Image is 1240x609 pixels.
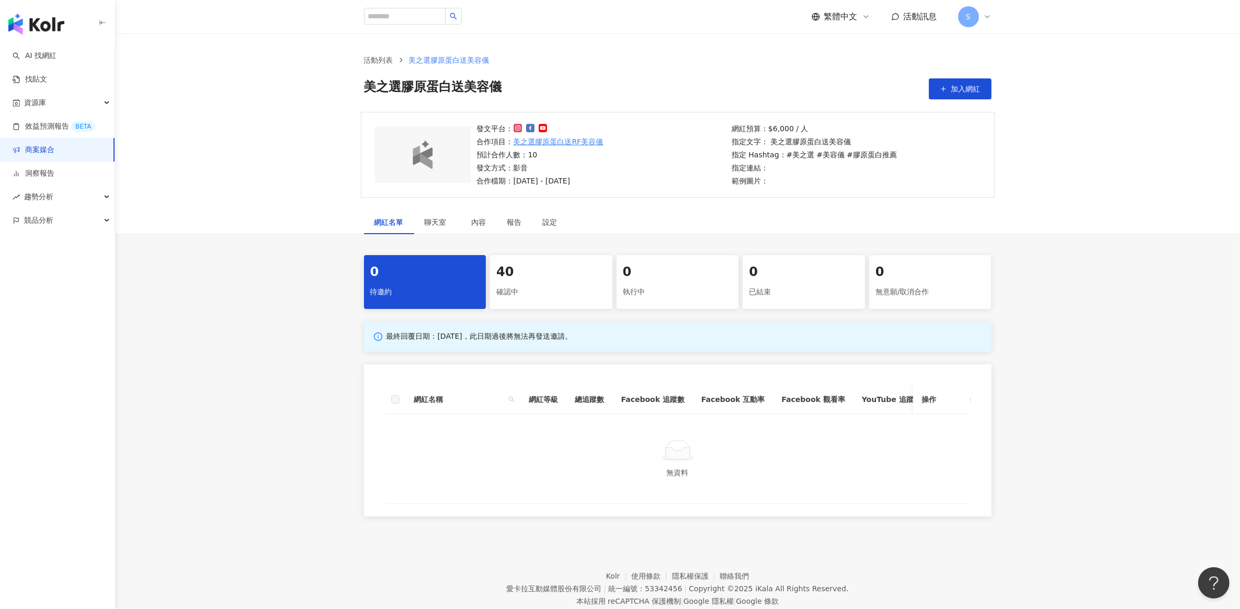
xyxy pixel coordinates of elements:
[477,149,604,160] p: 預計合作人數：10
[904,12,937,21] span: 活動訊息
[631,572,672,580] a: 使用條款
[816,149,845,160] p: #美容儀
[24,185,53,209] span: 趨勢分析
[364,78,502,99] span: 美之選膠原蛋白送美容儀
[506,584,601,593] div: 愛卡拉互動媒體股份有限公司
[1198,567,1230,599] iframe: Help Scout Beacon - Open
[749,263,859,281] div: 0
[414,394,504,405] span: 網紅名稱
[397,467,958,478] div: 無資料
[875,283,985,301] div: 無意願/取消合作
[496,263,606,281] div: 40
[689,584,848,593] div: Copyright © 2025 All Rights Reserved.
[543,216,558,228] div: 設定
[913,385,971,414] th: 操作
[13,193,20,201] span: rise
[450,13,457,20] span: search
[576,595,779,607] span: 本站採用 reCAPTCHA 保護機制
[13,145,54,155] a: 商案媒合
[399,141,447,169] img: logo
[720,572,749,580] a: 聯絡我們
[24,209,53,232] span: 競品分析
[477,123,604,134] p: 發文平台：
[736,597,779,605] a: Google 條款
[514,136,604,147] a: 美之選膠原蛋白送RF美容儀
[13,51,56,61] a: searchAI 找網紅
[372,331,384,342] span: info-circle
[24,91,46,114] span: 資源庫
[374,216,404,228] div: 網紅名單
[13,74,47,85] a: 找貼文
[608,584,682,593] div: 統一編號：53342456
[824,11,858,22] span: 繁體中文
[623,263,733,281] div: 0
[506,392,517,407] span: search
[732,162,897,174] p: 指定連結：
[507,216,522,228] div: 報告
[606,572,631,580] a: Kolr
[684,584,687,593] span: |
[854,385,929,414] th: YouTube 追蹤數
[613,385,693,414] th: Facebook 追蹤數
[732,149,897,160] p: 指定 Hashtag：
[773,385,853,414] th: Facebook 觀看率
[681,597,684,605] span: |
[13,121,95,132] a: 效益預測報告BETA
[386,331,572,342] p: 最終回覆日期：[DATE]，此日期過後將無法再發送邀請。
[425,219,451,226] span: 聊天室
[604,584,606,593] span: |
[734,597,736,605] span: |
[370,283,480,301] div: 待邀約
[370,263,480,281] div: 0
[567,385,613,414] th: 總追蹤數
[693,385,773,414] th: Facebook 互動率
[472,216,486,228] div: 內容
[623,283,733,301] div: 執行中
[755,584,773,593] a: iKala
[362,54,395,66] a: 活動列表
[409,56,490,64] span: 美之選膠原蛋白送美容儀
[847,149,897,160] p: #膠原蛋白推薦
[477,136,604,147] p: 合作項目：
[508,396,515,403] span: search
[732,175,897,187] p: 範例圖片：
[732,123,897,134] p: 網紅預算：$6,000 / 人
[477,175,604,187] p: 合作檔期：[DATE] - [DATE]
[496,283,606,301] div: 確認中
[749,283,859,301] div: 已結束
[672,572,720,580] a: 隱私權保護
[732,136,897,147] p: 指定文字： 美之選膠原蛋白送美容儀
[929,78,992,99] button: 加入網紅
[875,263,985,281] div: 0
[521,385,567,414] th: 網紅等級
[684,597,734,605] a: Google 隱私權
[13,168,54,179] a: 洞察報告
[966,11,971,22] span: S
[787,149,815,160] p: #美之選
[8,14,64,35] img: logo
[951,85,981,93] span: 加入網紅
[477,162,604,174] p: 發文方式：影音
